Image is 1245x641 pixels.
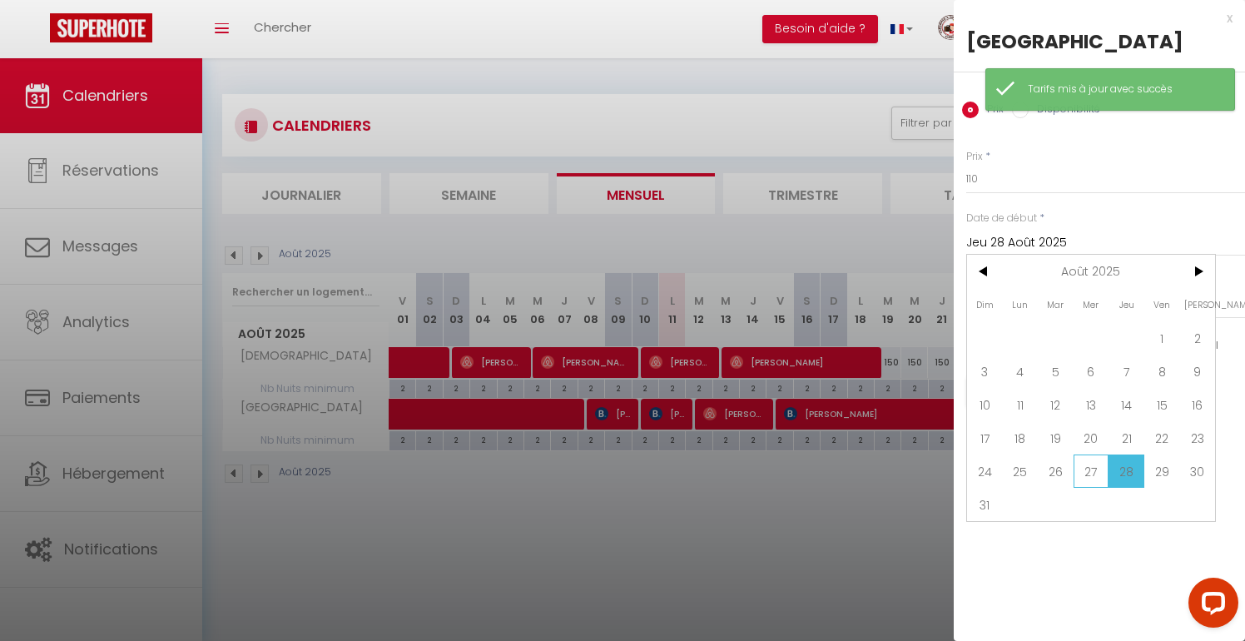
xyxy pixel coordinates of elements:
[1003,255,1180,288] span: Août 2025
[967,421,1003,455] span: 17
[967,455,1003,488] span: 24
[1144,355,1180,388] span: 8
[966,28,1233,55] div: [GEOGRAPHIC_DATA]
[1003,288,1039,321] span: Lun
[1074,421,1109,455] span: 20
[1038,421,1074,455] span: 19
[1144,288,1180,321] span: Ven
[1109,421,1144,455] span: 21
[1003,355,1039,388] span: 4
[1038,288,1074,321] span: Mar
[1109,355,1144,388] span: 7
[1144,321,1180,355] span: 1
[1109,455,1144,488] span: 28
[1144,388,1180,421] span: 15
[954,8,1233,28] div: x
[1179,288,1215,321] span: [PERSON_NAME]
[1144,455,1180,488] span: 29
[1109,288,1144,321] span: Jeu
[1109,388,1144,421] span: 14
[1038,388,1074,421] span: 12
[1144,421,1180,455] span: 22
[1179,255,1215,288] span: >
[1179,455,1215,488] span: 30
[1179,421,1215,455] span: 23
[1074,355,1109,388] span: 6
[1028,82,1218,97] div: Tarifs mis à jour avec succès
[1074,288,1109,321] span: Mer
[1175,571,1245,641] iframe: LiveChat chat widget
[967,488,1003,521] span: 31
[1003,388,1039,421] span: 11
[1003,455,1039,488] span: 25
[979,102,1004,120] label: Prix
[966,149,983,165] label: Prix
[1003,421,1039,455] span: 18
[967,255,1003,288] span: <
[967,355,1003,388] span: 3
[966,211,1037,226] label: Date de début
[1038,355,1074,388] span: 5
[1179,388,1215,421] span: 16
[1038,455,1074,488] span: 26
[1179,321,1215,355] span: 2
[1074,455,1109,488] span: 27
[967,388,1003,421] span: 10
[1074,388,1109,421] span: 13
[1179,355,1215,388] span: 9
[967,288,1003,321] span: Dim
